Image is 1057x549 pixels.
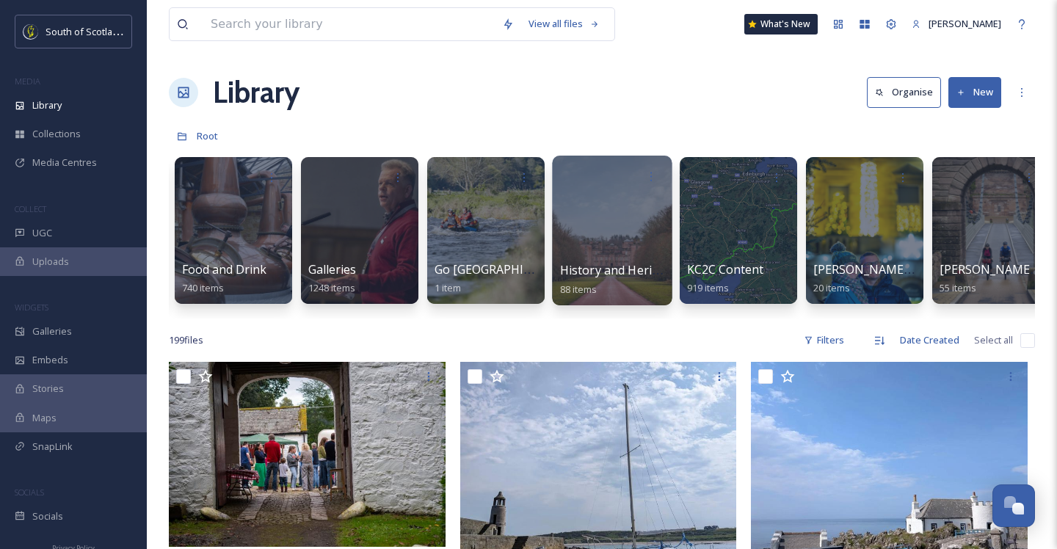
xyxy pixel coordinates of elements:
span: History and Heritage [560,262,678,278]
a: Go [GEOGRAPHIC_DATA]1 item [435,263,571,294]
span: Select all [974,333,1013,347]
span: Go [GEOGRAPHIC_DATA] [435,261,571,277]
span: Library [32,98,62,112]
span: Socials [32,509,63,523]
span: Stories [32,382,64,396]
span: South of Scotland Destination Alliance [46,24,213,38]
button: Organise [867,77,941,107]
img: images.jpeg [23,24,38,39]
span: SnapLink [32,440,73,454]
span: MEDIA [15,76,40,87]
a: Organise [867,77,948,107]
a: View all files [521,10,607,38]
a: Galleries1248 items [308,263,356,294]
input: Search your library [203,8,495,40]
a: [PERSON_NAME] [904,10,1009,38]
span: Collections [32,127,81,141]
span: 1248 items [308,281,355,294]
a: [PERSON_NAME] Christmas Lights20 items [813,263,1003,294]
a: Root [197,127,218,145]
span: [PERSON_NAME] [929,17,1001,30]
span: UGC [32,226,52,240]
span: [PERSON_NAME] Christmas Lights [813,261,1003,277]
button: Open Chat [992,484,1035,527]
a: Food and Drink740 items [182,263,266,294]
span: 20 items [813,281,850,294]
div: Date Created [893,326,967,355]
a: Library [213,70,299,114]
span: KC2C Content [687,261,763,277]
img: 240817-Glenlair-Feastival-2024-6-Demijohn.jpg [169,362,446,547]
span: 740 items [182,281,224,294]
span: Galleries [308,261,356,277]
span: COLLECT [15,203,46,214]
span: Embeds [32,353,68,367]
a: What's New [744,14,818,34]
span: Maps [32,411,57,425]
div: Filters [796,326,851,355]
span: WIDGETS [15,302,48,313]
span: SOCIALS [15,487,44,498]
span: 1 item [435,281,461,294]
span: Galleries [32,324,72,338]
span: 919 items [687,281,729,294]
span: Food and Drink [182,261,266,277]
a: KC2C Content919 items [687,263,763,294]
a: History and Heritage88 items [560,263,678,296]
span: 199 file s [169,333,203,347]
span: Uploads [32,255,69,269]
span: 88 items [560,282,597,295]
button: New [948,77,1001,107]
span: Root [197,129,218,142]
span: Media Centres [32,156,97,170]
span: 55 items [940,281,976,294]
